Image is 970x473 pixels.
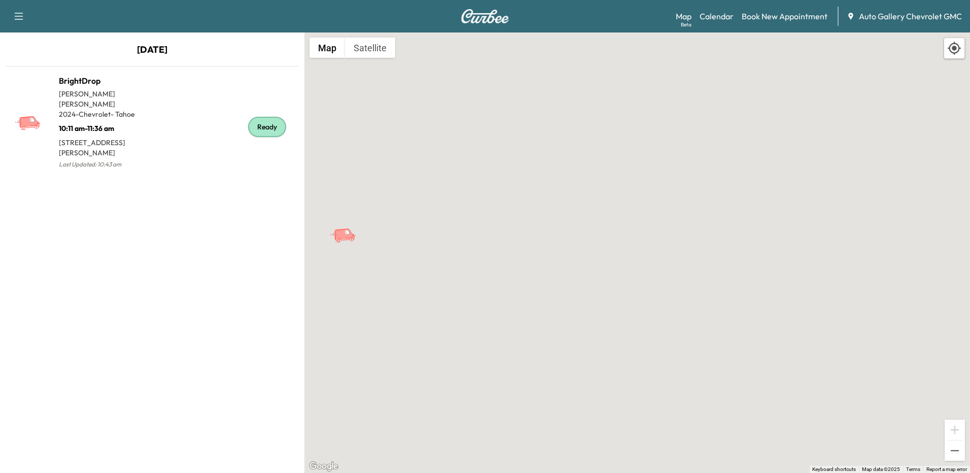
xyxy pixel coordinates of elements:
button: Show street map [309,38,345,58]
a: MapBeta [676,10,691,22]
button: Show satellite imagery [345,38,395,58]
a: Book New Appointment [742,10,827,22]
div: Beta [681,21,691,28]
a: Calendar [700,10,734,22]
button: Keyboard shortcuts [812,466,856,473]
h1: BrightDrop [59,75,152,87]
span: Auto Gallery Chevrolet GMC [859,10,962,22]
button: Zoom out [945,441,965,461]
p: 10:11 am - 11:36 am [59,119,152,133]
div: Recenter map [944,38,965,59]
a: Open this area in Google Maps (opens a new window) [307,460,340,473]
gmp-advanced-marker: BrightDrop [329,217,365,235]
a: Terms (opens in new tab) [906,466,920,472]
img: Google [307,460,340,473]
img: Curbee Logo [461,9,509,23]
p: 2024 - Chevrolet - Tahoe [59,109,152,119]
p: [STREET_ADDRESS][PERSON_NAME] [59,133,152,158]
a: Report a map error [926,466,967,472]
button: Zoom in [945,420,965,440]
div: Ready [248,117,286,137]
p: Last Updated: 10:43 am [59,158,152,171]
span: Map data ©2025 [862,466,900,472]
p: [PERSON_NAME] [PERSON_NAME] [59,89,152,109]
